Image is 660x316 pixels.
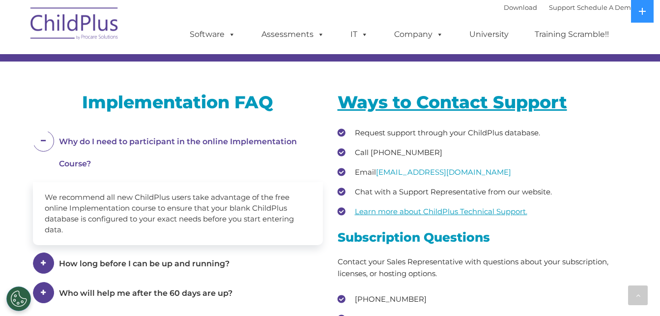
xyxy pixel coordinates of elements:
a: Software [180,25,245,44]
a: Ways to Contact Support [338,92,572,113]
p: Contact your Sales Representative with questions about your subscription, licenses, or hosting op... [338,256,628,280]
a: Assessments [252,25,334,44]
span: How long before I can be up and running? [59,259,230,268]
a: Support [549,3,575,11]
a: University [459,25,518,44]
div: We recommend all new ChildPlus users take advantage of the free online Implementation course to e... [33,182,323,245]
span: Why do I need to participant in the online Implementation Course? [59,137,297,168]
a: Schedule A Demo [577,3,635,11]
li: [PHONE_NUMBER] [338,292,628,307]
font: | [504,3,635,11]
li: Email [338,165,628,180]
li: Request support through your ChildPlus database. [338,126,628,140]
a: IT [341,25,378,44]
h3: Subscription Questions [338,231,628,244]
a: Company [384,25,453,44]
img: ChildPlus by Procare Solutions [26,0,124,50]
a: Training Scramble!! [525,25,619,44]
a: [EMAIL_ADDRESS][DOMAIN_NAME] [376,167,511,177]
span: Who will help me after the 60 days are up? [59,288,232,298]
h2: Implementation FAQ [33,91,323,113]
li: Call [PHONE_NUMBER] [338,145,628,160]
a: Download [504,3,537,11]
button: Cookies Settings [6,286,31,311]
a: Learn more about ChildPlus Technical Support. [355,207,527,216]
u: Ways to Contact Support [338,92,567,113]
li: Chat with a Support Representative from our website. [338,185,628,199]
